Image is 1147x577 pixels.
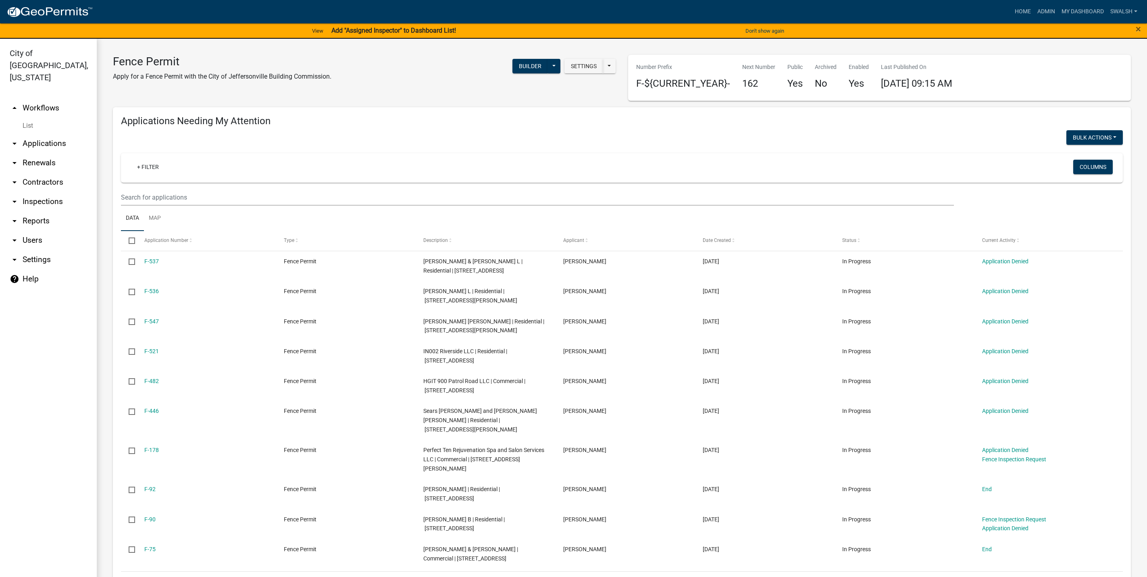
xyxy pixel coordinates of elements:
[835,231,974,250] datatable-header-cell: Status
[1012,4,1034,19] a: Home
[703,516,719,523] span: 08/10/2022
[121,189,954,206] input: Search for applications
[10,255,19,265] i: arrow_drop_down
[423,288,517,304] span: Taylor Codi L | Residential | 2405 Cornwell Dr
[423,486,500,502] span: Tilton Nancy | Residential | 3541 Peach Tree Street
[331,27,456,34] strong: Add "Assigned Inspector" to Dashboard List!
[1136,24,1141,34] button: Close
[703,408,719,414] span: 01/24/2024
[787,63,803,71] p: Public
[423,348,507,364] span: IN002 Riverside LLC | Residential | 415 E Riverside Drive, Jeffersonville, IN
[703,237,731,243] span: Date Created
[10,158,19,168] i: arrow_drop_down
[121,115,1123,127] h4: Applications Needing My Attention
[982,447,1028,453] a: Application Denied
[703,546,719,552] span: 07/22/2022
[703,486,719,492] span: 08/11/2022
[144,378,159,384] a: F-482
[284,378,316,384] span: Fence Permit
[842,378,871,384] span: In Progress
[423,516,505,532] span: Wilson Lindsay B | Residential | 6014 Cookie Dr, Charlestown, IN 47111
[423,318,544,334] span: Shaughnessy Erin Marie | Residential | 8006 Stacy Springs Blvd, Charlestown, IN 47111
[849,63,869,71] p: Enabled
[842,318,871,325] span: In Progress
[881,78,952,89] span: [DATE] 09:15 AM
[416,231,555,250] datatable-header-cell: Description
[563,237,584,243] span: Applicant
[564,59,603,73] button: Settings
[982,516,1046,523] a: Fence Inspection Request
[842,348,871,354] span: In Progress
[284,486,316,492] span: Fence Permit
[982,258,1028,265] a: Application Denied
[982,525,1028,531] a: Application Denied
[982,378,1028,384] a: Application Denied
[842,546,871,552] span: In Progress
[284,237,294,243] span: Type
[136,231,276,250] datatable-header-cell: Application Number
[284,516,316,523] span: Fence Permit
[974,231,1114,250] datatable-header-cell: Current Activity
[563,516,606,523] span: Sharon Steltz
[284,348,316,354] span: Fence Permit
[881,63,952,71] p: Last Published On
[10,274,19,284] i: help
[10,177,19,187] i: arrow_drop_down
[10,216,19,226] i: arrow_drop_down
[636,63,730,71] p: Number Prefix
[423,258,522,274] span: Hoffmann David J & Teri L | Residential | 3 Surrey Lane
[144,288,159,294] a: F-536
[703,318,719,325] span: 04/20/2024
[563,288,606,294] span: Kevin Strong
[113,55,331,69] h3: Fence Permit
[144,237,188,243] span: Application Number
[742,24,787,37] button: Don't show again
[982,318,1028,325] a: Application Denied
[144,348,159,354] a: F-521
[982,486,992,492] a: End
[284,258,316,265] span: Fence Permit
[144,258,159,265] a: F-537
[563,447,606,453] span: jeffery a murphy
[284,408,316,414] span: Fence Permit
[423,237,448,243] span: Description
[563,348,606,354] span: Chandni Dhanjal
[842,486,871,492] span: In Progress
[144,546,156,552] a: F-75
[284,288,316,294] span: Fence Permit
[144,318,159,325] a: F-547
[563,486,606,492] span: Mary Frey
[144,408,159,414] a: F-446
[1107,4,1141,19] a: swalsh
[1073,160,1113,174] button: Columns
[563,258,606,265] span: David Hoffmann
[982,546,992,552] a: End
[113,72,331,81] p: Apply for a Fence Permit with the City of Jeffersonville Building Commission.
[10,197,19,206] i: arrow_drop_down
[144,447,159,453] a: F-178
[121,206,144,231] a: Data
[144,206,166,231] a: Map
[703,258,719,265] span: 04/26/2024
[703,378,719,384] span: 02/06/2024
[10,103,19,113] i: arrow_drop_up
[284,447,316,453] span: Fence Permit
[284,546,316,552] span: Fence Permit
[842,237,856,243] span: Status
[842,258,871,265] span: In Progress
[815,63,837,71] p: Archived
[556,231,695,250] datatable-header-cell: Applicant
[144,486,156,492] a: F-92
[982,237,1016,243] span: Current Activity
[10,235,19,245] i: arrow_drop_down
[703,288,719,294] span: 04/24/2024
[423,408,537,433] span: Sears Hannah Brooke and Ellis Drew Mitchell | Residential | 4050 Williams Crossing Way Jeffersonv...
[423,447,544,472] span: Perfect Ten Rejuvenation Spa and Salon Services LLC | Commercial | 320 W. Gordon Gutman
[144,516,156,523] a: F-90
[512,59,548,73] button: Builder
[563,546,606,552] span: Jennifer Scroggins
[423,378,525,394] span: HGIT 900 Patrol Road LLC | Commercial | 8383 158th Avenue NE # 280, Redmond, WA 98052
[982,456,1046,462] a: Fence Inspection Request
[703,447,719,453] span: 11/10/2022
[695,231,835,250] datatable-header-cell: Date Created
